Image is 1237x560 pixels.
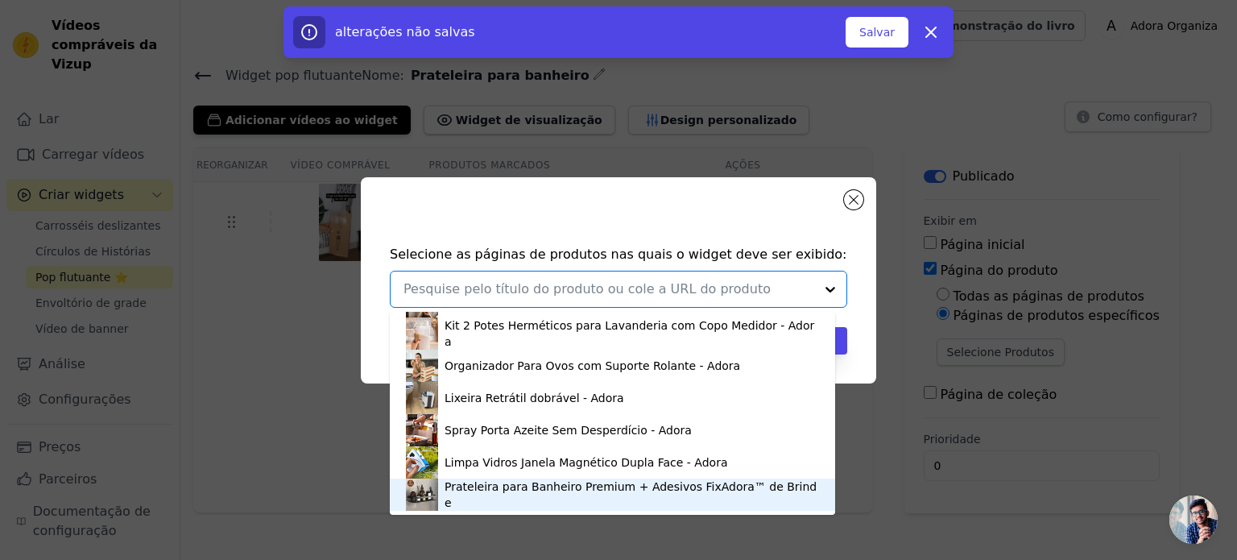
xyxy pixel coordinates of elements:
[445,392,624,404] font: Lixeira Retrátil dobrável - Adora
[445,480,817,509] font: Prateleira para Banheiro Premium + Adesivos FixAdora™ de Brinde
[406,317,438,350] img: miniatura do produto
[335,24,475,39] font: alterações não salvas
[406,414,438,446] img: miniatura do produto
[846,17,908,48] button: Salvar
[445,359,740,372] font: Organizador Para Ovos com Suporte Rolante - Adora
[406,479,438,511] img: miniatura do produto
[445,424,692,437] font: Spray Porta Azeite Sem Desperdício - Adora
[445,456,727,469] font: Limpa Vidros Janela Magnético Dupla Face - Adora
[406,382,438,414] img: miniatura do produto
[403,280,814,299] input: Pesquise pelo título do produto ou cole a URL do produto
[406,446,438,479] img: miniatura do produto
[406,350,438,382] img: miniatura do produto
[390,247,847,262] font: Selecione as páginas de produtos nas quais o widget deve ser exibido:
[1169,496,1218,544] a: Bate-papo aberto
[859,26,895,39] font: Salvar
[445,319,814,348] font: Kit 2 Potes Herméticos para Lavanderia com Copo Medidor - Adora
[844,190,863,209] button: Fechar modal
